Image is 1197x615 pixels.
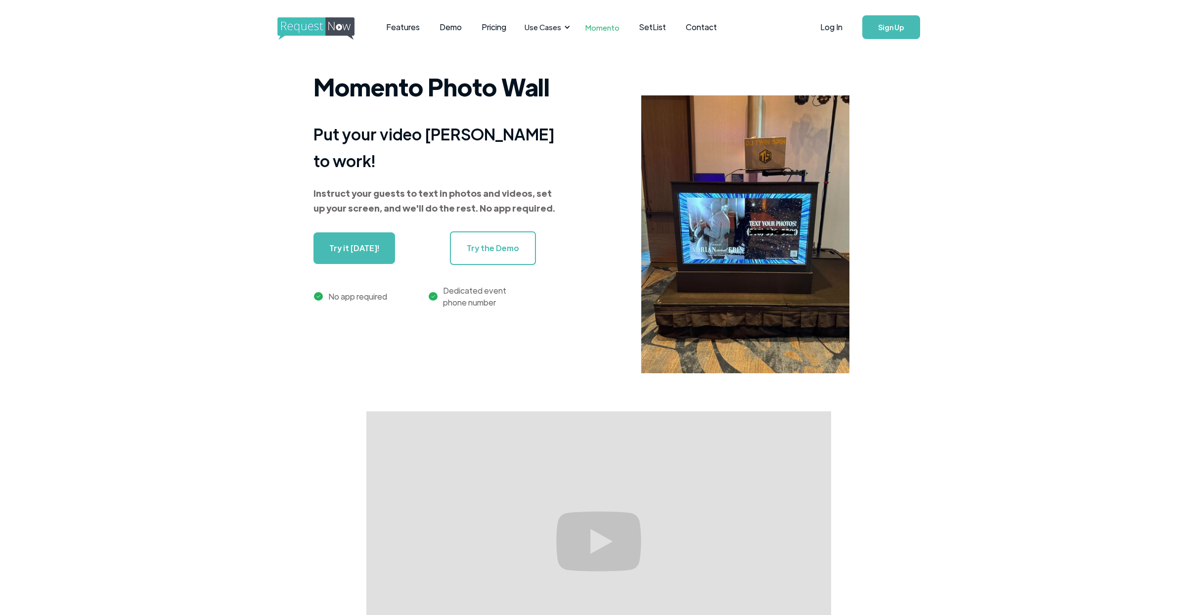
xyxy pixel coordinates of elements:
[313,187,555,214] strong: Instruct your guests to text in photos and videos, set up your screen, and we'll do the rest. No ...
[313,67,561,106] h1: Momento Photo Wall
[277,17,373,40] img: requestnow logo
[810,10,852,44] a: Log In
[676,12,727,43] a: Contact
[576,13,629,42] a: Momento
[429,292,437,301] img: green checkmark
[472,12,516,43] a: Pricing
[525,22,561,33] div: Use Cases
[277,17,352,37] a: home
[862,15,920,39] a: Sign Up
[314,292,322,301] img: green check
[376,12,430,43] a: Features
[450,231,536,265] a: Try the Demo
[328,291,387,303] div: No app required
[443,285,506,308] div: Dedicated event phone number
[430,12,472,43] a: Demo
[519,12,573,43] div: Use Cases
[629,12,676,43] a: SetList
[313,232,395,264] a: Try it [DATE]!
[641,95,849,373] img: iphone screenshot of usage
[313,124,555,171] strong: Put your video [PERSON_NAME] to work!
